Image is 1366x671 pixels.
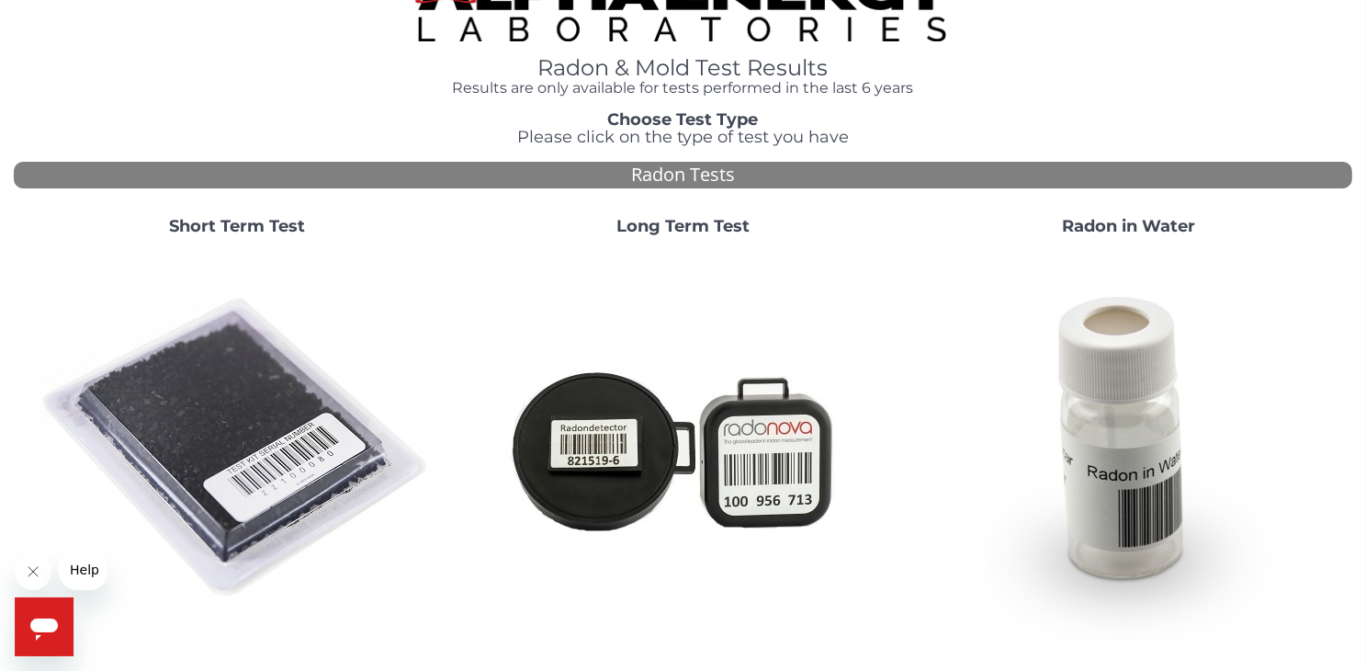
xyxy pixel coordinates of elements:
strong: Short Term Test [169,216,305,236]
h4: Results are only available for tests performed in the last 6 years [415,80,951,97]
img: ShortTerm.jpg [40,251,435,646]
div: Radon Tests [14,162,1352,188]
strong: Choose Test Type [608,109,759,130]
h1: Radon & Mold Test Results [415,56,951,80]
img: RadoninWater.jpg [931,251,1326,646]
strong: Radon in Water [1063,216,1196,236]
iframe: Close message [15,553,51,590]
strong: Long Term Test [616,216,750,236]
iframe: Message from company [59,550,107,590]
img: Radtrak2vsRadtrak3.jpg [485,251,880,646]
span: Please click on the type of test you have [517,127,849,147]
iframe: Button to launch messaging window [15,597,73,656]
